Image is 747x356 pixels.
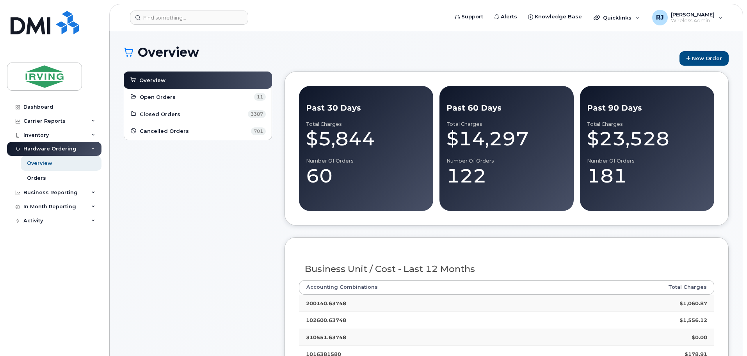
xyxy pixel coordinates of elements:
strong: 310551.63748 [306,334,346,340]
div: Total Charges [446,121,567,127]
div: 60 [306,164,426,188]
span: 3387 [248,110,266,118]
div: $23,528 [587,127,707,150]
div: Total Charges [306,121,426,127]
a: Overview [130,75,266,85]
a: Open Orders 11 [130,92,266,102]
strong: $1,060.87 [679,300,707,306]
span: Cancelled Orders [140,127,189,135]
div: Number of Orders [446,158,567,164]
span: Overview [139,77,165,84]
strong: $0.00 [692,334,707,340]
div: $14,297 [446,127,567,150]
h3: Business Unit / Cost - Last 12 Months [305,264,709,274]
div: 122 [446,164,567,188]
strong: 102600.63748 [306,317,346,323]
div: Total Charges [587,121,707,127]
div: Past 60 Days [446,102,567,114]
div: Number of Orders [587,158,707,164]
strong: 200140.63748 [306,300,346,306]
span: 701 [251,127,266,135]
span: 11 [254,93,266,101]
a: Closed Orders 3387 [130,109,266,119]
a: Cancelled Orders 701 [130,127,266,136]
div: 181 [587,164,707,188]
h1: Overview [124,45,676,59]
span: Closed Orders [140,111,180,118]
span: Open Orders [140,93,176,101]
div: $5,844 [306,127,426,150]
div: Number of Orders [306,158,426,164]
strong: $1,556.12 [679,317,707,323]
div: Past 30 Days [306,102,426,114]
th: Total Charges [570,280,714,294]
div: Past 90 Days [587,102,707,114]
th: Accounting Combinations [299,280,570,294]
a: New Order [679,51,729,66]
